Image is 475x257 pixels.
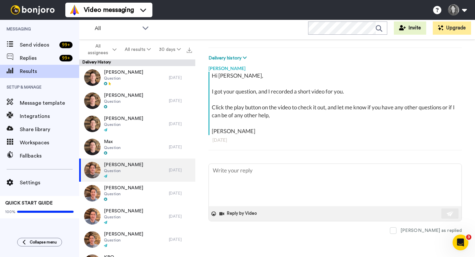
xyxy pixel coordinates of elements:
[104,92,143,99] span: [PERSON_NAME]
[20,152,79,160] span: Fallbacks
[104,162,143,168] span: [PERSON_NAME]
[84,43,111,56] span: All assignees
[84,162,101,178] img: 49d11b45-0bee-45b4-a59e-9078a0e36993-thumb.jpg
[212,72,460,135] div: Hi [PERSON_NAME], I got your question, and I recorded a short video for you. Click the play butto...
[104,231,143,238] span: [PERSON_NAME]
[84,185,101,202] img: 15b3bd8b-e725-48eb-a0ae-4ac430954f66-thumb.jpg
[169,191,192,196] div: [DATE]
[30,239,57,245] span: Collapse menu
[104,69,143,76] span: [PERSON_NAME]
[104,208,143,214] span: [PERSON_NAME]
[20,67,79,75] span: Results
[79,228,195,251] a: [PERSON_NAME]Question[DATE]
[219,209,259,219] button: Reply by Video
[169,144,192,150] div: [DATE]
[212,137,458,143] div: [DATE]
[104,76,143,81] span: Question
[84,116,101,132] img: dec56799-0221-4ff9-95eb-62670eeea9e4-thumb.jpg
[104,168,143,173] span: Question
[104,191,143,197] span: Question
[169,121,192,127] div: [DATE]
[80,40,121,59] button: All assignees
[208,62,462,72] div: [PERSON_NAME]
[104,138,121,145] span: Max
[79,66,195,89] a: [PERSON_NAME]Question[DATE]
[104,214,143,220] span: Question
[104,115,143,122] span: [PERSON_NAME]
[5,201,53,205] span: QUICK START GUIDE
[185,45,194,55] button: Export all results that match these filters now.
[8,5,57,15] img: bj-logo-header-white.svg
[79,112,195,135] a: [PERSON_NAME]Question[DATE]
[208,55,249,62] button: Delivery history
[79,159,195,182] a: [PERSON_NAME]Question[DATE]
[187,48,192,53] img: export.svg
[84,92,101,109] img: 0a0d1f63-832a-447e-98b8-9d83157160b6-thumb.jpg
[17,238,62,246] button: Collapse menu
[400,227,462,234] div: [PERSON_NAME] as replied
[20,112,79,120] span: Integrations
[69,5,80,15] img: vm-color.svg
[169,214,192,219] div: [DATE]
[20,179,79,187] span: Settings
[394,21,426,35] button: Invite
[433,21,471,35] button: Upgrade
[84,208,101,225] img: 6b52fad4-9c19-4f75-8d1b-d2d42cffcd01-thumb.jpg
[104,122,143,127] span: Question
[79,135,195,159] a: MaxQuestion[DATE]
[84,5,134,15] span: Video messaging
[79,89,195,112] a: [PERSON_NAME]Question[DATE]
[169,75,192,80] div: [DATE]
[84,69,101,86] img: 27b144b9-24a0-4a1d-a71a-afd6015d47f5-thumb.jpg
[104,238,143,243] span: Question
[79,205,195,228] a: [PERSON_NAME]Question[DATE]
[155,44,185,55] button: 30 days
[95,24,139,32] span: All
[466,235,471,240] span: 3
[169,98,192,103] div: [DATE]
[84,139,101,155] img: dd5644b0-6688-4746-857f-0c2e628a4006-thumb.jpg
[20,99,79,107] span: Message template
[453,235,468,250] iframe: Intercom live chat
[169,167,192,173] div: [DATE]
[447,211,454,216] img: send-white.svg
[59,55,73,61] div: 99 +
[20,126,79,133] span: Share library
[20,139,79,147] span: Workspaces
[121,44,155,55] button: All results
[20,54,57,62] span: Replies
[84,231,101,248] img: 7aef8622-793e-4463-b53e-47fc0f67d718-thumb.jpg
[59,42,73,48] div: 99 +
[104,145,121,150] span: Question
[79,182,195,205] a: [PERSON_NAME]Question[DATE]
[5,209,16,214] span: 100%
[104,185,143,191] span: [PERSON_NAME]
[20,41,57,49] span: Send videos
[104,99,143,104] span: Question
[79,59,195,66] div: Delivery History
[169,237,192,242] div: [DATE]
